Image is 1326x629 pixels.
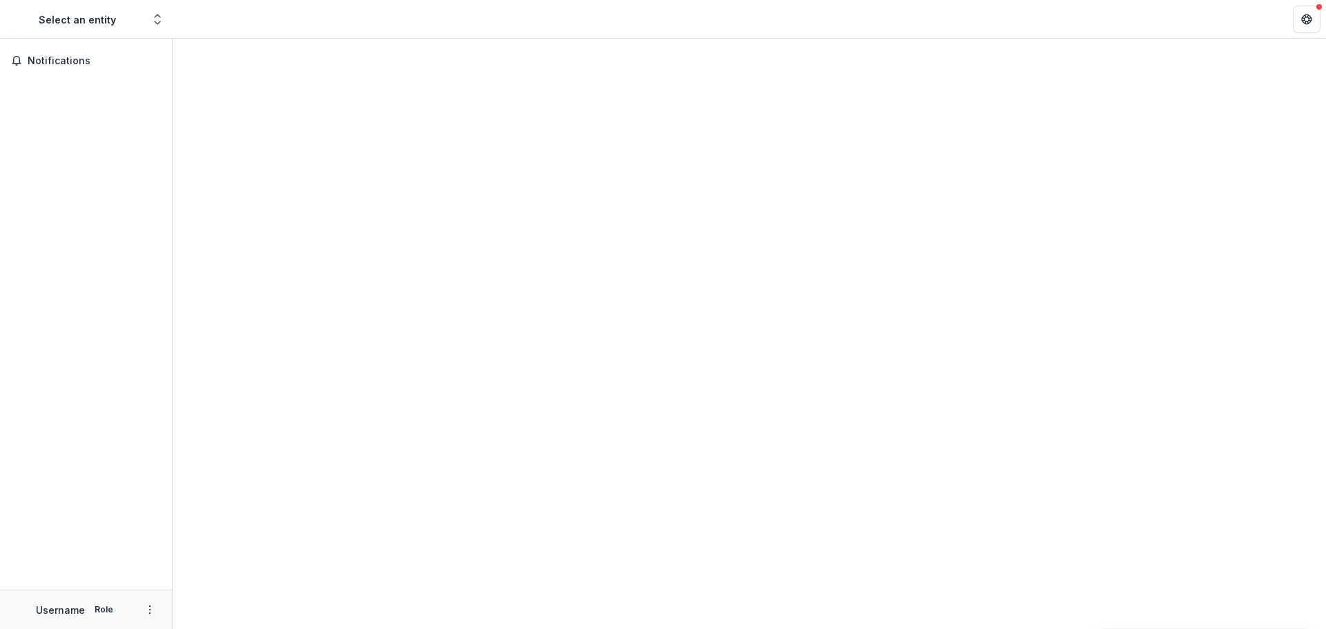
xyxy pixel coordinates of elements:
[6,50,166,72] button: Notifications
[142,601,158,618] button: More
[28,55,161,67] span: Notifications
[39,12,116,27] div: Select an entity
[1293,6,1320,33] button: Get Help
[148,6,167,33] button: Open entity switcher
[90,603,117,616] p: Role
[36,603,85,617] p: Username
